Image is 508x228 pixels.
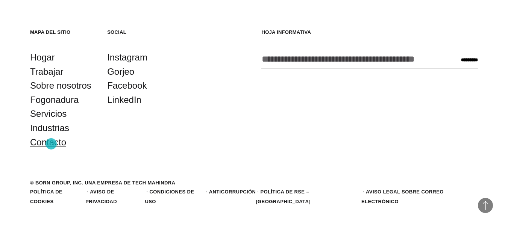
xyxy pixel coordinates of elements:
[107,29,126,35] font: Social
[30,109,67,119] font: Servicios
[107,66,134,77] font: Gorjeo
[107,95,141,105] font: LinkedIn
[30,180,175,186] font: © BORN GROUP, INC. Una empresa de Tech Mahindra
[30,135,66,149] a: Contacto
[30,123,69,133] font: Industrias
[107,93,141,107] a: LinkedIn
[107,79,147,93] a: Facebook
[30,121,69,135] a: Industrias
[30,79,91,93] a: Sobre nosotros
[107,50,147,65] a: Instagram
[30,52,55,62] font: Hogar
[361,189,444,204] a: Aviso legal sobre correo electrónico
[30,95,79,105] font: Fogonadura
[145,189,194,204] a: Condiciones de uso
[30,93,79,107] a: Fogonadura
[107,52,147,62] font: Instagram
[209,189,256,195] a: Anticorrupción
[30,29,70,35] font: Mapa del sitio
[30,50,55,65] a: Hogar
[30,66,63,77] font: Trabajar
[30,65,63,79] a: Trabajar
[30,137,66,147] font: Contacto
[256,189,311,204] a: POLÍTICA DE RSE – [GEOGRAPHIC_DATA]
[107,65,134,79] a: Gorjeo
[30,107,67,121] a: Servicios
[107,80,147,91] font: Facebook
[261,29,311,35] font: Hoja informativa
[30,80,91,91] font: Sobre nosotros
[30,189,62,204] a: Política de cookies
[85,189,117,204] a: Aviso de privacidad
